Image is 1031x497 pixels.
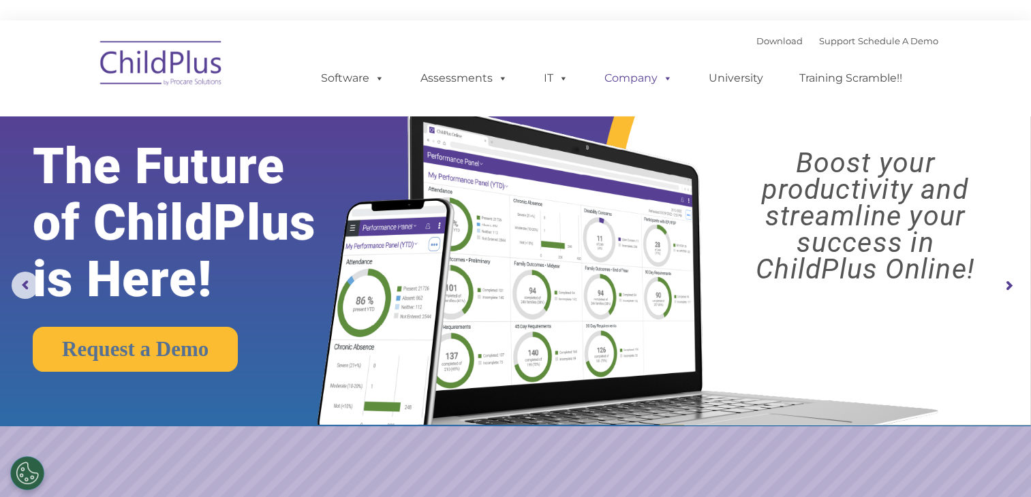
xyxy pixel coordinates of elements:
[33,327,238,372] a: Request a Demo
[819,35,855,46] a: Support
[189,146,247,156] span: Phone number
[591,65,686,92] a: Company
[10,456,44,490] button: Cookies Settings
[307,65,398,92] a: Software
[93,31,230,99] img: ChildPlus by Procare Solutions
[189,90,231,100] span: Last name
[407,65,521,92] a: Assessments
[809,350,1031,497] iframe: Chat Widget
[33,138,362,308] rs-layer: The Future of ChildPlus is Here!
[756,35,803,46] a: Download
[712,150,1018,283] rs-layer: Boost your productivity and streamline your success in ChildPlus Online!
[695,65,777,92] a: University
[756,35,938,46] font: |
[858,35,938,46] a: Schedule A Demo
[530,65,582,92] a: IT
[786,65,916,92] a: Training Scramble!!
